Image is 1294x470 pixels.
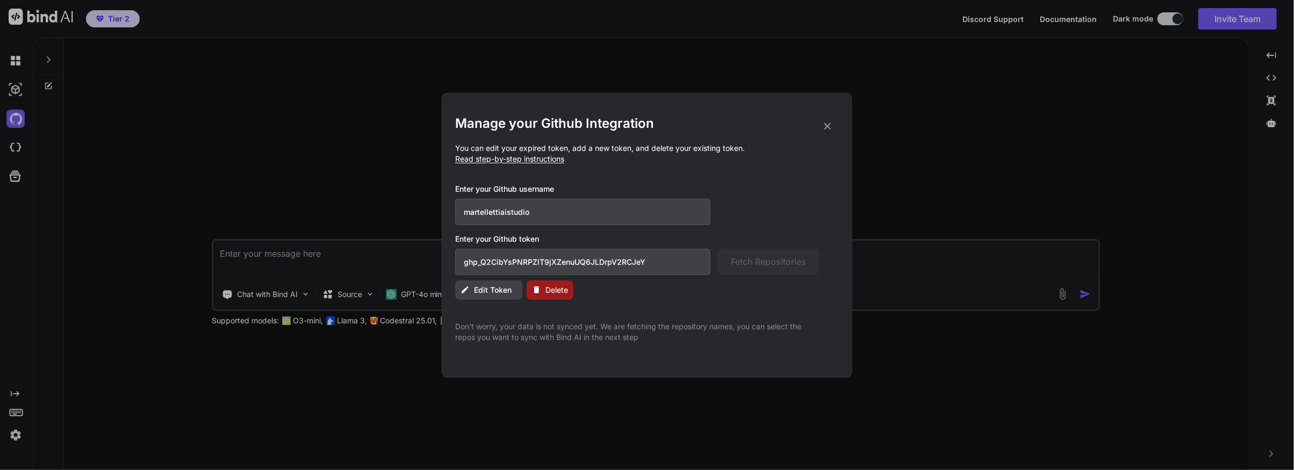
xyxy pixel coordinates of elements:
[545,285,568,295] span: Delete
[717,249,819,275] button: Fetch Repositories
[455,199,710,225] input: Github Username
[455,154,564,163] span: Read step-by-step instructions
[455,234,839,244] h3: Enter your Github token
[455,143,839,164] p: You can edit your expired token, add a new token, and delete your existing token.
[455,115,839,132] h2: Manage your Github Integration
[731,255,806,268] span: Fetch Repositories
[527,280,573,300] button: Delete
[455,184,819,194] h3: Enter your Github username
[474,285,512,295] span: Edit Token
[455,280,522,300] button: Edit Token
[455,321,819,343] p: Don't worry, your data is not synced yet. We are fetching the repository names, you can select th...
[455,249,710,275] input: Github Token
